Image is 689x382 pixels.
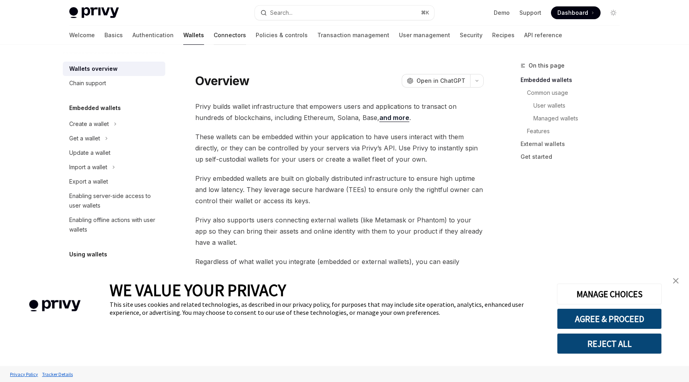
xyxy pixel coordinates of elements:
a: API reference [524,26,562,45]
div: Enabling offline actions with user wallets [69,215,160,234]
button: Toggle Create a wallet section [63,117,165,131]
a: Features [521,125,626,138]
button: Open in ChatGPT [402,74,470,88]
div: Update a wallet [69,148,110,158]
a: Managed wallets [521,112,626,125]
div: Wallets overview [69,64,118,74]
div: This site uses cookies and related technologies, as described in our privacy policy, for purposes... [110,300,545,316]
a: Wallets [183,26,204,45]
h1: Overview [195,74,249,88]
a: Support [519,9,541,17]
div: Ethereum [69,266,94,275]
h5: Embedded wallets [69,103,121,113]
button: Open search [255,6,434,20]
a: User wallets [521,99,626,112]
span: Regardless of what wallet you integrate (embedded or external wallets), you can easily request si... [195,256,484,290]
img: close banner [673,278,679,284]
a: Get started [521,150,626,163]
a: Welcome [69,26,95,45]
a: Wallets overview [63,62,165,76]
span: Privy builds wallet infrastructure that empowers users and applications to transact on hundreds o... [195,101,484,123]
button: Toggle Ethereum section [63,263,165,278]
span: Open in ChatGPT [417,77,465,85]
a: Connectors [214,26,246,45]
button: Toggle Get a wallet section [63,131,165,146]
a: Demo [494,9,510,17]
button: AGREE & PROCEED [557,308,662,329]
span: These wallets can be embedded within your application to have users interact with them directly, ... [195,131,484,165]
a: Policies & controls [256,26,308,45]
h5: Using wallets [69,250,107,259]
span: Dashboard [557,9,588,17]
a: Security [460,26,483,45]
img: company logo [12,288,98,323]
a: Enabling server-side access to user wallets [63,189,165,213]
span: Privy embedded wallets are built on globally distributed infrastructure to ensure high uptime and... [195,173,484,206]
a: Embedded wallets [521,74,626,86]
span: WE VALUE YOUR PRIVACY [110,280,286,300]
a: User management [399,26,450,45]
a: Common usage [521,86,626,99]
a: Privacy Policy [8,367,40,381]
a: close banner [668,273,684,289]
a: Tracker Details [40,367,75,381]
a: Update a wallet [63,146,165,160]
button: Toggle Import a wallet section [63,160,165,174]
div: Import a wallet [69,162,107,172]
img: light logo [69,7,119,18]
div: Enabling server-side access to user wallets [69,191,160,210]
a: Transaction management [317,26,389,45]
a: Export a wallet [63,174,165,189]
div: Get a wallet [69,134,100,143]
a: Chain support [63,76,165,90]
div: Create a wallet [69,119,109,129]
a: Enabling offline actions with user wallets [63,213,165,237]
a: Authentication [132,26,174,45]
button: Toggle dark mode [607,6,620,19]
span: Privy also supports users connecting external wallets (like Metamask or Phantom) to your app so t... [195,214,484,248]
button: REJECT ALL [557,333,662,354]
a: External wallets [521,138,626,150]
button: MANAGE CHOICES [557,284,662,304]
a: and more [379,114,409,122]
div: Search... [270,8,292,18]
div: Export a wallet [69,177,108,186]
span: On this page [529,61,565,70]
a: Recipes [492,26,515,45]
span: ⌘ K [421,10,429,16]
a: Dashboard [551,6,601,19]
a: Basics [104,26,123,45]
div: Chain support [69,78,106,88]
